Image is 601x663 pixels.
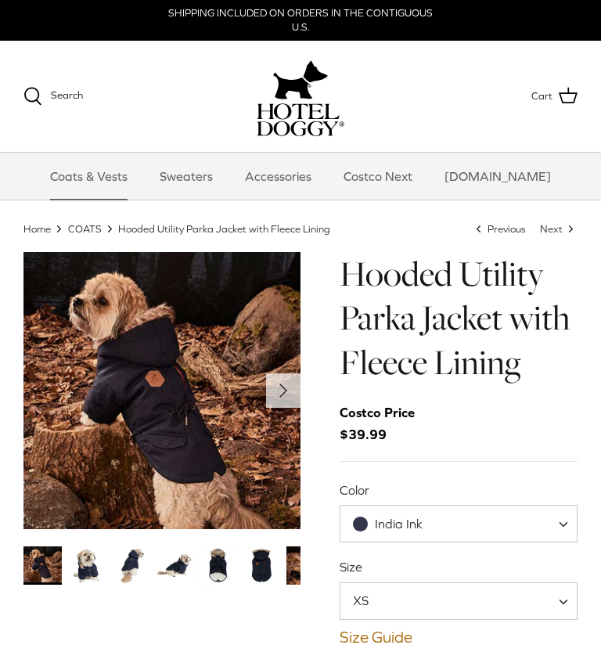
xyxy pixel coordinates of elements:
span: XS [340,592,400,609]
a: Previous [473,222,528,234]
label: Color [340,481,578,499]
h1: Hooded Utility Parka Jacket with Fleece Lining [340,252,578,384]
a: Thumbnail Link [23,546,62,585]
img: hoteldoggycom [257,103,344,136]
a: hoteldoggy.com hoteldoggycom [257,56,344,136]
a: Search [23,87,83,106]
span: India Ink [375,517,423,531]
button: Next [266,373,300,408]
span: $39.99 [340,402,430,445]
a: Thumbnail Link [243,546,281,585]
a: Home [23,223,51,235]
div: Costco Price [340,402,415,423]
a: COATS [68,223,102,235]
a: Hooded Utility Parka Jacket with Fleece Lining [118,223,330,235]
a: Thumbnail Link [286,546,325,585]
a: Size Guide [340,628,578,647]
span: XS [340,582,578,620]
label: Size [340,558,578,575]
span: Previous [488,223,526,235]
a: Cart [531,86,578,106]
a: Thumbnail Link [111,546,149,585]
a: Coats & Vests [36,153,142,200]
a: Accessories [231,153,326,200]
a: Show Gallery [23,252,300,529]
a: Sweaters [146,153,227,200]
a: Thumbnail Link [155,546,193,585]
a: Costco Next [329,153,426,200]
span: India Ink [340,516,455,532]
img: hoteldoggy.com [273,56,328,103]
a: Thumbnail Link [199,546,237,585]
span: Search [51,89,83,101]
span: Next [540,223,563,235]
span: India Ink [340,505,578,542]
nav: Breadcrumbs [23,222,578,236]
span: Cart [531,88,552,105]
a: Thumbnail Link [67,546,106,585]
a: [DOMAIN_NAME] [430,153,565,200]
a: Next [540,222,578,234]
